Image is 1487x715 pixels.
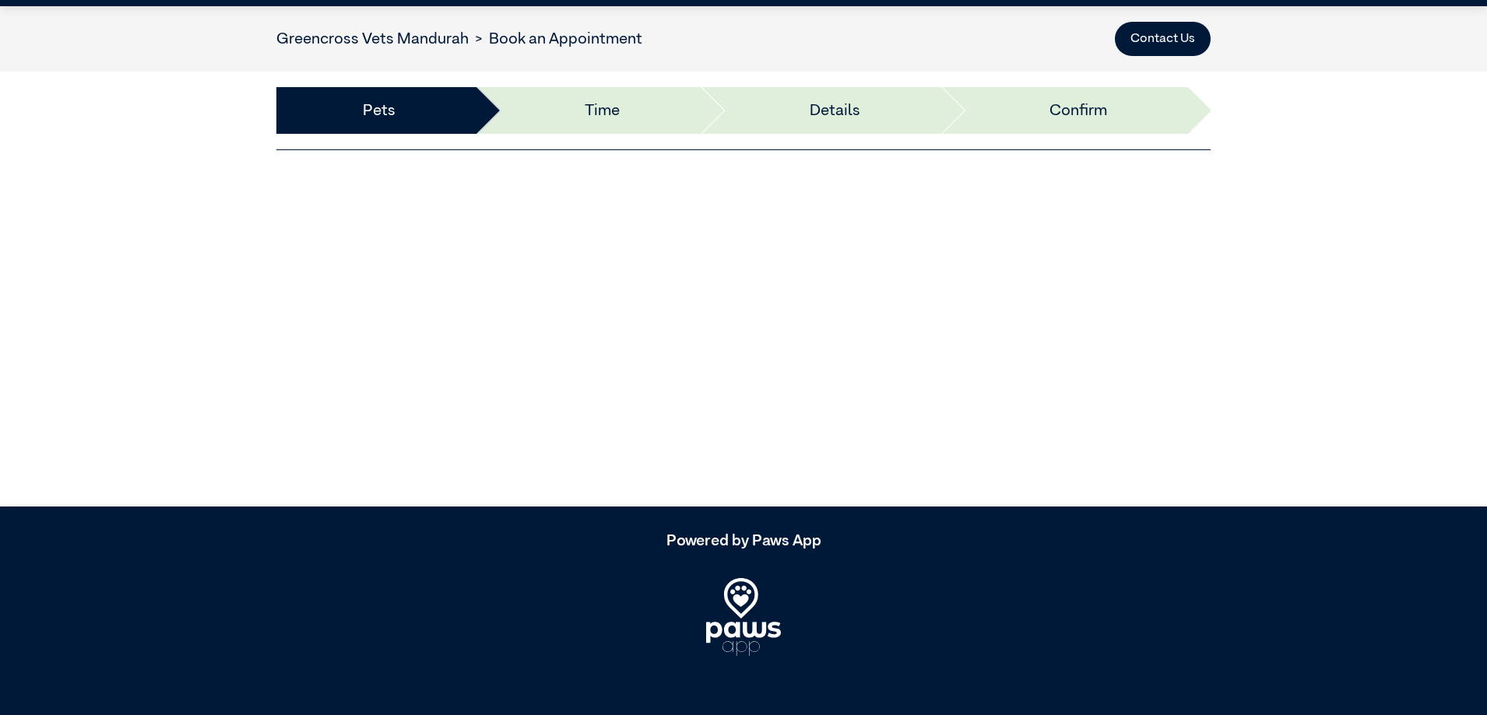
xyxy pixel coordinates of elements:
nav: breadcrumb [276,27,642,51]
button: Contact Us [1115,22,1211,56]
a: Greencross Vets Mandurah [276,31,469,47]
li: Book an Appointment [469,27,642,51]
h5: Powered by Paws App [276,531,1211,550]
a: Pets [363,99,395,122]
img: PawsApp [706,578,781,656]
